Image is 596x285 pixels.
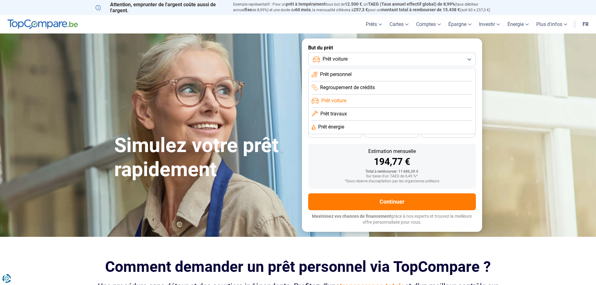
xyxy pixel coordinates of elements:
[308,213,476,226] p: grâce à nos experts et trouvez la meilleure offre personnalisée pour vous.
[114,134,294,182] h1: Simulez votre prêt rapidement
[385,131,398,135] span: 30 mois
[323,56,348,63] span: Prêt voiture
[504,15,532,33] a: Énergie
[579,15,592,33] a: fr
[368,2,455,7] span: TAEG (Taux annuel effectif global) de 8,99%
[313,157,471,166] div: 194,77 €
[532,15,571,33] a: Plus d'infos
[313,149,471,154] div: Estimation mensuelle
[386,15,412,33] a: Cartes
[345,2,362,7] span: 12.500 €
[441,131,455,135] span: 24 mois
[313,170,471,174] div: Total à rembourser: 11 686,20 €
[362,15,386,33] a: Prêts
[295,7,311,12] span: 60 mois
[308,193,476,210] button: Continuer
[354,7,368,12] span: 257,3 €
[328,131,342,135] span: 36 mois
[286,2,326,7] span: prêt à tempérament
[320,110,347,117] span: Prêt travaux
[445,15,475,33] a: Épargne
[321,97,346,104] span: Prêt voiture
[318,124,344,130] span: Prêt énergie
[412,15,445,33] a: Comptes
[312,214,391,219] span: Maximisez vos chances de financement
[475,15,504,33] a: Investir
[313,174,471,179] div: Sur base d'un TAEG de 6,49 %*
[313,179,471,184] div: *Sous réserve d'acceptation par les organismes prêteurs
[308,53,476,66] button: Prêt voiture
[245,7,252,12] span: fixe
[8,19,78,29] img: TopCompare
[233,2,501,13] p: Exemple représentatif : Pour un tous but de , un (taux débiteur annuel de 8,99%) et une durée de ...
[320,84,375,91] span: Regroupement de crédits
[308,45,476,51] label: But du prêt
[381,7,460,12] span: montant total à rembourser de 15.438 €
[95,258,501,275] h2: Comment demander un prêt personnel via TopCompare ?
[320,71,352,78] span: Prêt personnel
[95,2,226,13] p: Attention, emprunter de l'argent coûte aussi de l'argent.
